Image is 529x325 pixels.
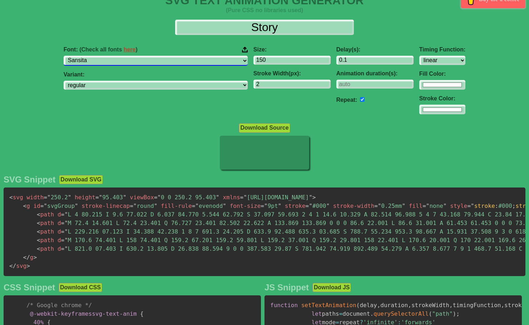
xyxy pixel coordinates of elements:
span: ; [512,202,516,209]
span: xmlns [223,194,240,201]
span: 95.403 [95,194,127,201]
input: auto [360,97,365,102]
input: 100 [253,56,331,65]
span: 0 0 250.2 95.403 [154,194,219,201]
span: none [422,202,446,209]
span: " [133,202,137,209]
span: = [61,211,65,218]
span: " [75,202,78,209]
span: height [75,194,95,201]
span: " [195,202,199,209]
span: { [140,310,144,317]
span: " [243,194,247,201]
span: id [33,202,40,209]
span: < [37,245,40,252]
label: Variant: [64,71,248,78]
span: setTextAnimation [301,302,356,309]
span: stroke [285,202,306,209]
span: " [426,202,430,209]
span: path [37,228,54,235]
span: " [378,202,381,209]
span: width [26,194,44,201]
h2: SVG Snippet [4,175,55,185]
span: 250.2 [44,194,71,201]
span: " [123,194,127,201]
span: = [154,194,158,201]
span: , [501,302,504,309]
span: </ [9,262,16,269]
span: " [99,194,103,201]
span: = [61,220,65,226]
input: Input Text Here [175,20,354,35]
span: path [37,237,54,244]
span: , [408,302,411,309]
span: " [64,245,68,252]
span: ; [456,310,460,317]
span: = [61,228,65,235]
span: stroke-width [333,202,375,209]
span: " [64,237,68,244]
span: d [58,237,61,244]
span: ( [429,310,432,317]
span: ( [356,302,360,309]
span: path [37,245,54,252]
span: evenodd [192,202,226,209]
span: < [37,228,40,235]
span: < [23,202,27,209]
button: Download SVG [59,175,103,184]
span: " [64,220,68,226]
span: = [61,237,65,244]
span: d [58,245,61,252]
span: > [312,194,316,201]
span: , [377,302,381,309]
button: Download JS [312,283,351,292]
span: = [130,202,133,209]
label: Fill Color: [419,71,465,77]
span: < [37,220,40,226]
span: = [339,310,343,317]
span: " [326,202,330,209]
label: Animation duration(s): [336,70,414,77]
label: Stroke Color: [419,95,465,102]
span: = [240,194,244,201]
input: 2px [253,80,331,89]
span: = [261,202,264,209]
span: 9pt [261,202,281,209]
span: querySelectorAll [374,310,429,317]
span: = [422,202,426,209]
span: =" [467,202,474,209]
span: " [264,202,268,209]
span: fill [409,202,423,209]
span: round [130,202,157,209]
span: d [58,211,61,218]
span: " [216,194,219,201]
span: " [157,194,161,201]
span: svg [9,262,26,269]
label: Delay(s): [336,46,414,53]
label: Stroke Width(px): [253,70,331,77]
span: = [374,202,378,209]
span: style [450,202,467,209]
span: = [192,202,196,209]
span: function [270,302,298,309]
span: </ [23,254,30,261]
span: 0.25mm [374,202,405,209]
span: let [312,310,322,317]
span: " [47,194,51,201]
span: " [64,228,68,235]
span: , [449,302,453,309]
span: stroke-linecap [81,202,130,209]
span: : [495,202,499,209]
label: Size: [253,46,331,53]
span: #000 [306,202,330,209]
span: . [370,310,374,317]
a: here [124,46,136,52]
span: > [33,254,37,261]
input: auto [336,80,414,89]
span: d [58,220,61,226]
span: " [68,194,71,201]
span: /* Google chrome */ [26,302,92,309]
span: viewBox [130,194,154,201]
span: = [40,202,44,209]
span: " [443,202,447,209]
